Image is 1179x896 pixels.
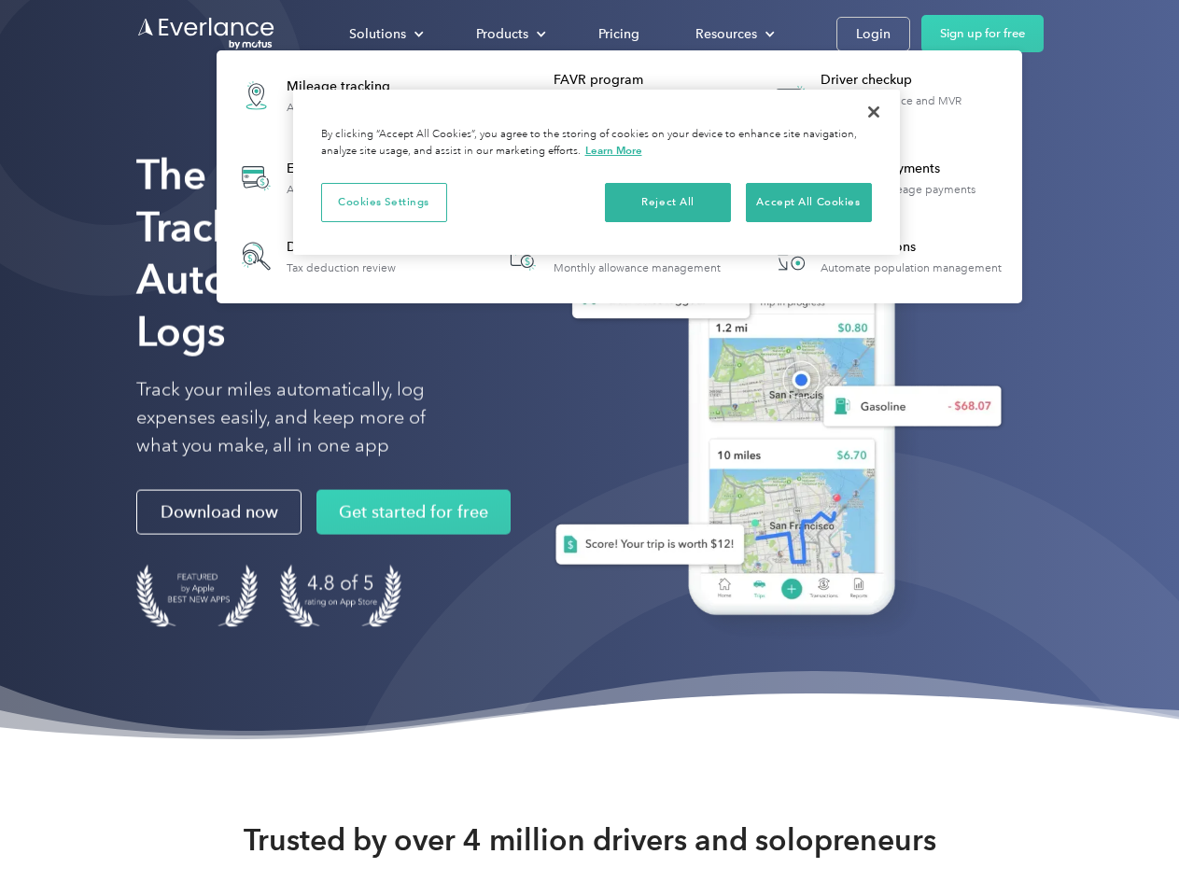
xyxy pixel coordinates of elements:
a: Download now [136,490,302,535]
a: Expense trackingAutomatic transaction logs [226,144,430,212]
div: Tax deduction review [287,261,396,274]
a: Mileage trackingAutomatic mileage logs [226,62,417,130]
p: Track your miles automatically, log expenses easily, and keep more of what you make, all in one app [136,376,470,460]
div: Products [457,18,561,50]
a: Driver checkupLicense, insurance and MVR verification [760,62,1013,130]
a: More information about your privacy, opens in a new tab [585,144,642,157]
a: Get started for free [316,490,511,535]
div: Solutions [349,22,406,46]
a: Go to homepage [136,16,276,51]
a: Deduction finderTax deduction review [226,226,405,287]
div: Products [476,22,528,46]
div: Automatic mileage logs [287,101,408,114]
img: 4.9 out of 5 stars on the app store [280,565,401,627]
div: Automatic transaction logs [287,183,421,196]
button: Reject All [605,183,731,222]
a: FAVR programFixed & Variable Rate reimbursement design & management [493,62,746,130]
div: Deduction finder [287,238,396,257]
div: FAVR program [554,71,745,90]
strong: Trusted by over 4 million drivers and solopreneurs [244,821,936,859]
button: Cookies Settings [321,183,447,222]
div: License, insurance and MVR verification [821,94,1012,120]
div: HR Integrations [821,238,1002,257]
div: Privacy [293,90,900,255]
button: Close [853,91,894,133]
a: Sign up for free [921,15,1044,52]
img: Everlance, mileage tracker app, expense tracking app [526,177,1017,643]
div: By clicking “Accept All Cookies”, you agree to the storing of cookies on your device to enhance s... [321,127,872,160]
a: Pricing [580,18,658,50]
nav: Products [217,50,1022,303]
div: Automate population management [821,261,1002,274]
div: Solutions [330,18,439,50]
div: Login [856,22,891,46]
div: Resources [677,18,790,50]
button: Accept All Cookies [746,183,872,222]
div: Expense tracking [287,160,421,178]
div: Driver checkup [821,71,1012,90]
a: Accountable planMonthly allowance management [493,226,730,287]
a: HR IntegrationsAutomate population management [760,226,1011,287]
div: Cookie banner [293,90,900,255]
div: Mileage tracking [287,77,408,96]
div: Monthly allowance management [554,261,721,274]
img: Badge for Featured by Apple Best New Apps [136,565,258,627]
div: Pricing [598,22,639,46]
a: Login [836,17,910,51]
div: Resources [695,22,757,46]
